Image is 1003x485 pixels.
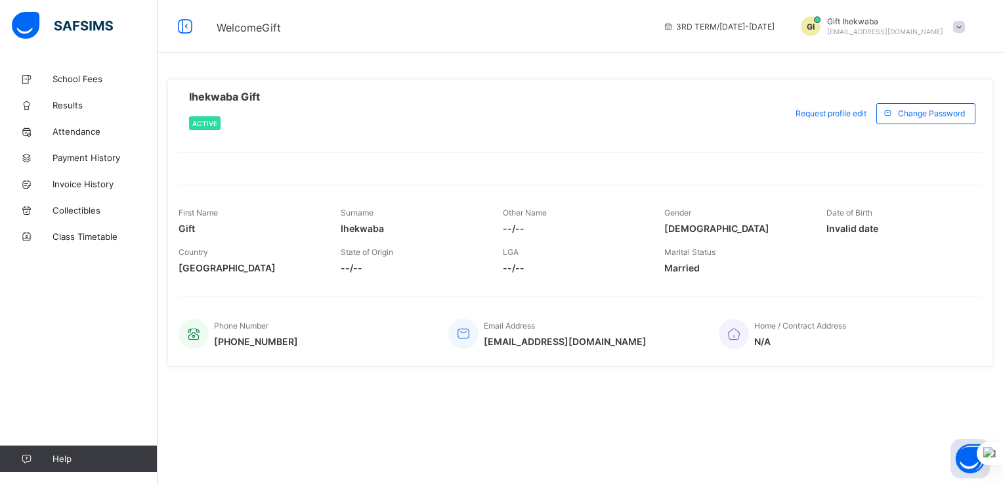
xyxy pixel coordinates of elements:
span: --/-- [341,262,483,273]
span: Phone Number [214,321,268,331]
span: Collectibles [53,205,158,216]
span: Country [179,247,208,257]
span: Married [664,262,807,273]
button: Open asap [950,439,990,478]
span: [GEOGRAPHIC_DATA] [179,262,321,273]
span: [DEMOGRAPHIC_DATA] [664,223,807,234]
span: Home / Contract Address [754,321,846,331]
span: Other Name [503,208,547,218]
span: --/-- [503,262,645,273]
span: Help [53,453,157,464]
span: Active [192,120,217,127]
span: Attendance [53,126,158,137]
img: safsims [12,12,113,39]
span: Date of Birth [826,208,872,218]
span: State of Origin [341,247,393,257]
span: Change Password [898,108,965,118]
span: GI [807,22,815,32]
span: [EMAIL_ADDRESS][DOMAIN_NAME] [484,336,647,347]
span: N/A [754,336,846,347]
span: Gender [664,208,691,218]
span: --/-- [503,223,645,234]
span: Surname [341,208,373,218]
span: session/term information [663,22,775,32]
span: Request profile edit [796,108,866,118]
span: Gift Ihekwaba [827,16,943,26]
span: Results [53,100,158,110]
span: [EMAIL_ADDRESS][DOMAIN_NAME] [827,28,943,35]
span: Ihekwaba Gift [189,90,260,103]
span: Invalid date [826,223,969,234]
span: Invoice History [53,179,158,189]
span: Class Timetable [53,231,158,242]
span: [PHONE_NUMBER] [214,336,298,347]
span: Welcome Gift [217,21,281,34]
span: Marital Status [664,247,715,257]
span: School Fees [53,74,158,84]
span: First Name [179,208,218,218]
span: LGA [503,247,519,257]
span: Gift [179,223,321,234]
span: Payment History [53,152,158,163]
span: Email Address [484,321,535,331]
span: Ihekwaba [341,223,483,234]
div: GiftIhekwaba [788,16,971,36]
